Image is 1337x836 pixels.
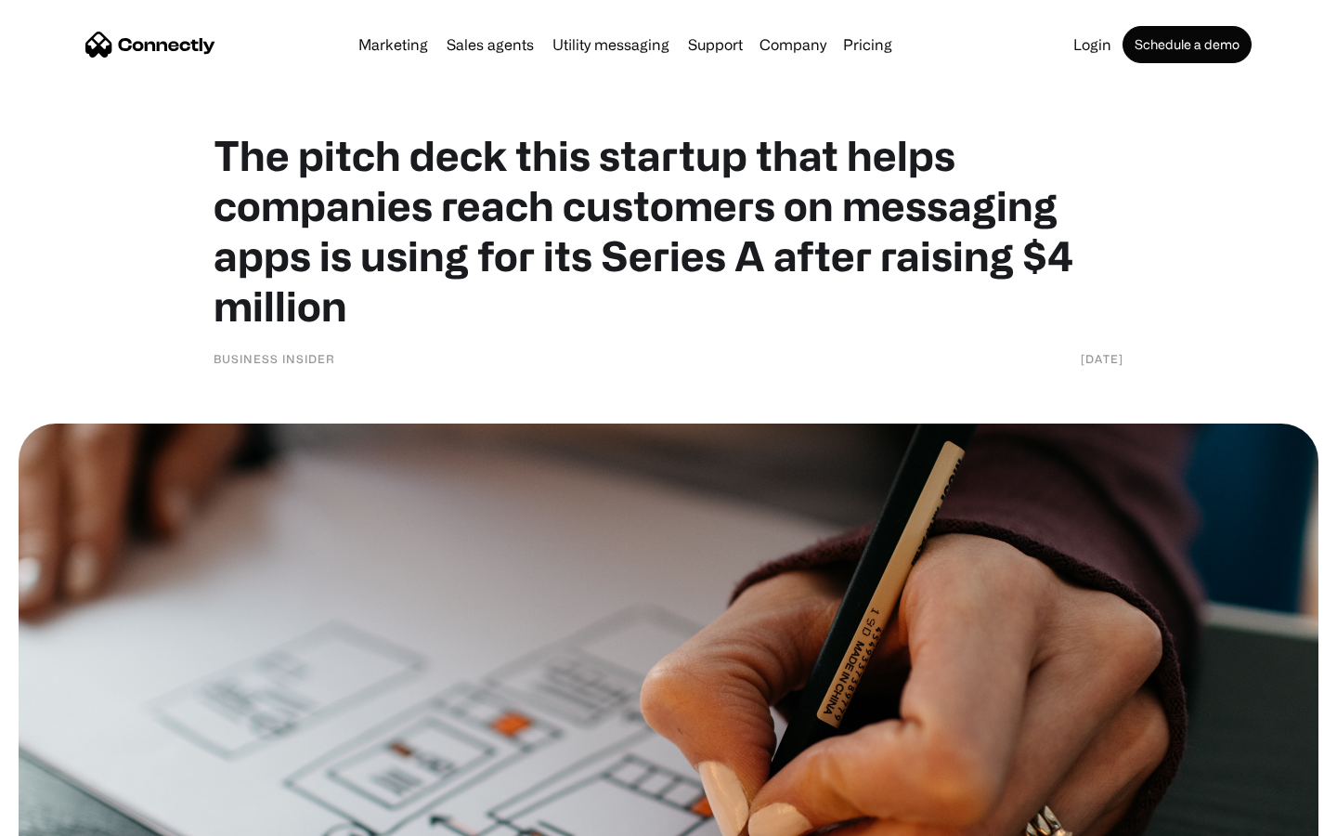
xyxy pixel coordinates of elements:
[19,803,111,829] aside: Language selected: English
[1123,26,1252,63] a: Schedule a demo
[351,37,435,52] a: Marketing
[37,803,111,829] ul: Language list
[1081,349,1123,368] div: [DATE]
[836,37,900,52] a: Pricing
[439,37,541,52] a: Sales agents
[681,37,750,52] a: Support
[545,37,677,52] a: Utility messaging
[1066,37,1119,52] a: Login
[214,349,335,368] div: Business Insider
[759,32,826,58] div: Company
[214,130,1123,331] h1: The pitch deck this startup that helps companies reach customers on messaging apps is using for i...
